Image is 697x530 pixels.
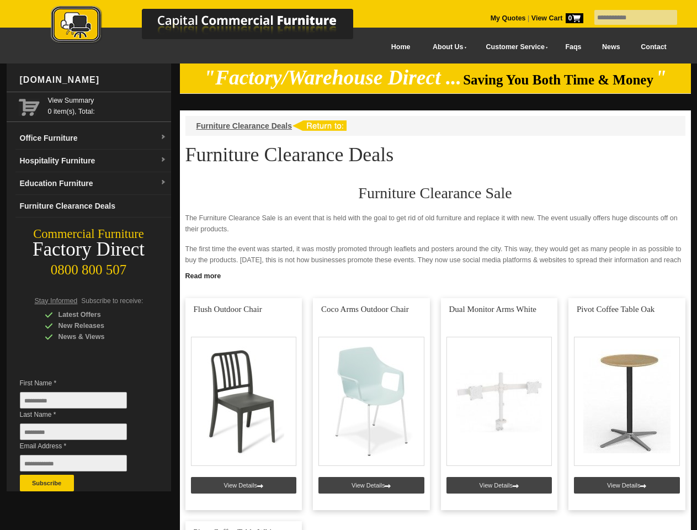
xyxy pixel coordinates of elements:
a: Capital Commercial Furniture Logo [20,6,407,49]
a: Contact [630,35,677,60]
input: Email Address * [20,455,127,471]
div: Latest Offers [45,309,150,320]
h1: Furniture Clearance Deals [185,144,685,165]
span: Email Address * [20,441,143,452]
div: Factory Direct [7,242,171,257]
img: dropdown [160,157,167,163]
img: return to [292,120,347,131]
span: Saving You Both Time & Money [463,72,653,87]
strong: View Cart [531,14,583,22]
h2: Furniture Clearance Sale [185,185,685,202]
div: Commercial Furniture [7,226,171,242]
span: First Name * [20,378,143,389]
a: View Summary [48,95,167,106]
button: Subscribe [20,475,74,491]
em: "Factory/Warehouse Direct ... [204,66,461,89]
a: News [592,35,630,60]
em: " [655,66,667,89]
div: New Releases [45,320,150,331]
a: My Quotes [491,14,526,22]
a: Customer Service [473,35,555,60]
div: [DOMAIN_NAME] [15,63,171,97]
a: Hospitality Furnituredropdown [15,150,171,172]
a: Furniture Clearance Deals [196,121,292,130]
div: News & Views [45,331,150,342]
img: Capital Commercial Furniture Logo [20,6,407,46]
span: 0 [566,13,583,23]
p: The first time the event was started, it was mostly promoted through leaflets and posters around ... [185,243,685,277]
a: Office Furnituredropdown [15,127,171,150]
span: Subscribe to receive: [81,297,143,305]
a: Click to read more [180,268,691,282]
div: 0800 800 507 [7,257,171,278]
span: 0 item(s), Total: [48,95,167,115]
input: Last Name * [20,423,127,440]
img: dropdown [160,179,167,186]
input: First Name * [20,392,127,409]
img: dropdown [160,134,167,141]
p: The Furniture Clearance Sale is an event that is held with the goal to get rid of old furniture a... [185,213,685,235]
a: Faqs [555,35,592,60]
a: Education Furnituredropdown [15,172,171,195]
a: About Us [421,35,473,60]
a: View Cart0 [529,14,583,22]
a: Furniture Clearance Deals [15,195,171,218]
span: Stay Informed [35,297,78,305]
span: Last Name * [20,409,143,420]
